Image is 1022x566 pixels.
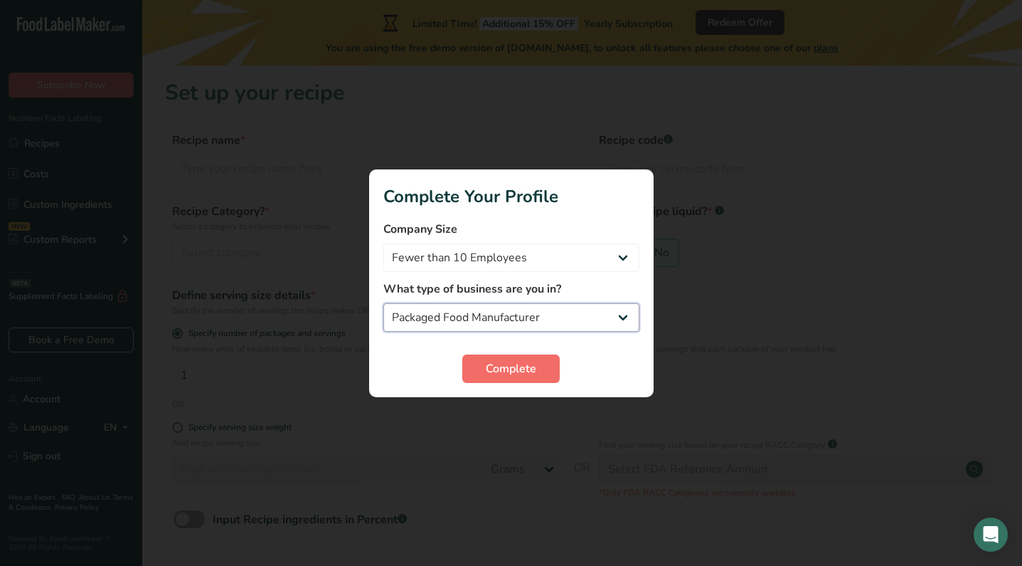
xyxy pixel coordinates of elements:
h1: Complete Your Profile [383,184,639,209]
label: Company Size [383,221,639,238]
button: Complete [462,355,560,383]
div: Open Intercom Messenger [974,518,1008,552]
label: What type of business are you in? [383,281,639,298]
span: Complete [486,360,536,377]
